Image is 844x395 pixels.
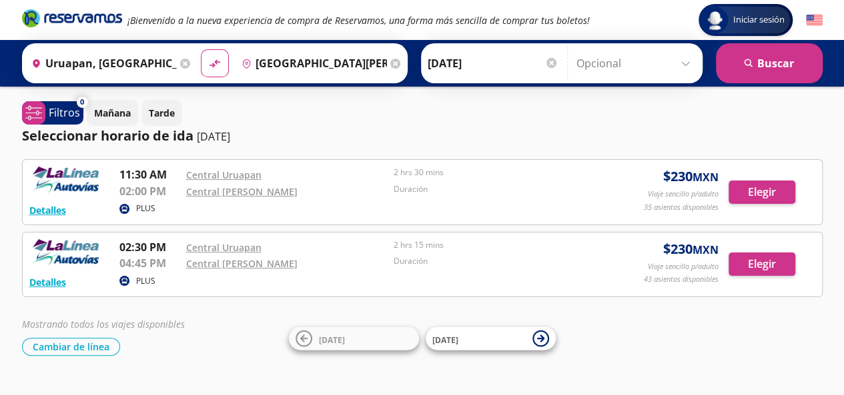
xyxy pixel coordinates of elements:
[22,101,83,125] button: 0Filtros
[394,239,595,251] p: 2 hrs 15 mins
[87,100,138,126] button: Mañana
[22,338,120,356] button: Cambiar de línea
[432,334,458,345] span: [DATE]
[644,202,719,213] p: 35 asientos disponibles
[576,47,696,80] input: Opcional
[186,241,262,254] a: Central Uruapan
[729,252,795,276] button: Elegir
[716,43,823,83] button: Buscar
[136,275,155,287] p: PLUS
[22,318,185,330] em: Mostrando todos los viajes disponibles
[728,13,790,27] span: Iniciar sesión
[26,47,177,80] input: Buscar Origen
[80,97,84,108] span: 0
[22,8,122,28] i: Brand Logo
[29,203,66,217] button: Detalles
[49,105,80,121] p: Filtros
[644,274,719,285] p: 43 asientos disponibles
[289,327,419,350] button: [DATE]
[693,170,719,185] small: MXN
[119,167,179,183] p: 11:30 AM
[149,106,175,120] p: Tarde
[22,126,193,146] p: Seleccionar horario de ida
[729,181,795,204] button: Elegir
[186,185,298,198] a: Central [PERSON_NAME]
[119,239,179,255] p: 02:30 PM
[319,334,345,345] span: [DATE]
[186,257,298,270] a: Central [PERSON_NAME]
[29,239,103,266] img: RESERVAMOS
[29,167,103,193] img: RESERVAMOS
[648,261,719,272] p: Viaje sencillo p/adulto
[428,47,558,80] input: Elegir Fecha
[197,129,230,145] p: [DATE]
[29,275,66,289] button: Detalles
[806,12,823,29] button: English
[94,106,131,120] p: Mañana
[141,100,182,126] button: Tarde
[394,183,595,195] p: Duración
[648,189,719,200] p: Viaje sencillo p/adulto
[186,169,262,181] a: Central Uruapan
[394,167,595,179] p: 2 hrs 30 mins
[136,202,155,214] p: PLUS
[663,239,719,259] span: $ 230
[663,167,719,187] span: $ 230
[119,255,179,271] p: 04:45 PM
[236,47,387,80] input: Buscar Destino
[693,242,719,257] small: MXN
[22,8,122,32] a: Brand Logo
[426,327,556,350] button: [DATE]
[127,14,590,27] em: ¡Bienvenido a la nueva experiencia de compra de Reservamos, una forma más sencilla de comprar tus...
[394,255,595,267] p: Duración
[119,183,179,199] p: 02:00 PM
